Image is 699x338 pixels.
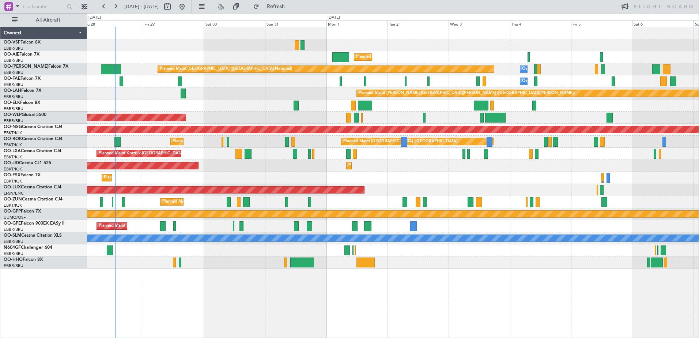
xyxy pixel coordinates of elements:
[261,4,291,9] span: Refresh
[359,88,575,99] div: Planned Maint [PERSON_NAME]-[GEOGRAPHIC_DATA][PERSON_NAME] ([GEOGRAPHIC_DATA][PERSON_NAME])
[99,221,231,232] div: Planned Maint [GEOGRAPHIC_DATA] ([GEOGRAPHIC_DATA] National)
[4,113,46,117] a: OO-WLPGlobal 5500
[4,64,68,69] a: OO-[PERSON_NAME]Falcon 7X
[4,227,23,232] a: EBBR/BRU
[22,1,64,12] input: Trip Number
[4,263,23,268] a: EBBR/BRU
[160,64,292,75] div: Planned Maint [GEOGRAPHIC_DATA] ([GEOGRAPHIC_DATA] National)
[4,137,22,141] span: OO-ROK
[4,245,21,250] span: N604GF
[4,197,22,202] span: OO-ZUN
[4,209,41,214] a: OO-GPPFalcon 7X
[250,1,294,12] button: Refresh
[356,52,471,63] div: Planned Maint [GEOGRAPHIC_DATA] ([GEOGRAPHIC_DATA])
[4,215,26,220] a: UUMO/OSF
[4,191,24,196] a: LFSN/ENC
[4,70,23,75] a: EBBR/BRU
[162,196,248,207] div: Planned Maint Kortrijk-[GEOGRAPHIC_DATA]
[124,3,159,10] span: [DATE] - [DATE]
[4,58,23,63] a: EBBR/BRU
[4,76,41,81] a: OO-FAEFalcon 7X
[4,221,21,226] span: OO-GPE
[4,89,21,93] span: OO-LAH
[173,136,258,147] div: Planned Maint Kortrijk-[GEOGRAPHIC_DATA]
[4,40,20,45] span: OO-VSF
[82,20,143,27] div: Thu 28
[8,14,79,26] button: All Aircraft
[143,20,204,27] div: Fri 29
[522,76,572,87] div: Owner Melsbroek Air Base
[4,173,20,177] span: OO-FSX
[343,136,458,147] div: Planned Maint [GEOGRAPHIC_DATA] ([GEOGRAPHIC_DATA])
[204,20,265,27] div: Sat 30
[4,173,41,177] a: OO-FSXFalcon 7X
[4,161,51,165] a: OO-JIDCessna CJ1 525
[632,20,693,27] div: Sat 6
[104,172,189,183] div: Planned Maint Kortrijk-[GEOGRAPHIC_DATA]
[4,101,40,105] a: OO-ELKFalcon 8X
[4,113,22,117] span: OO-WLP
[4,64,48,69] span: OO-[PERSON_NAME]
[99,148,184,159] div: Planned Maint Kortrijk-[GEOGRAPHIC_DATA]
[4,137,63,141] a: OO-ROKCessna Citation CJ4
[19,18,77,23] span: All Aircraft
[265,20,326,27] div: Sun 31
[4,130,22,136] a: EBKT/KJK
[4,125,22,129] span: OO-NSG
[4,197,63,202] a: OO-ZUNCessna Citation CJ4
[4,221,64,226] a: OO-GPEFalcon 900EX EASy II
[4,40,41,45] a: OO-VSFFalcon 8X
[88,15,101,21] div: [DATE]
[326,20,388,27] div: Mon 1
[328,15,340,21] div: [DATE]
[4,76,20,81] span: OO-FAE
[4,185,61,189] a: OO-LUXCessna Citation CJ4
[4,233,62,238] a: OO-SLMCessna Citation XLS
[388,20,449,27] div: Tue 2
[4,258,23,262] span: OO-HHO
[4,106,23,112] a: EBBR/BRU
[4,209,21,214] span: OO-GPP
[4,239,23,244] a: EBBR/BRU
[4,154,22,160] a: EBKT/KJK
[4,149,61,153] a: OO-LXACessna Citation CJ4
[4,52,19,57] span: OO-AIE
[4,161,19,165] span: OO-JID
[4,203,22,208] a: EBKT/KJK
[522,64,572,75] div: Owner Melsbroek Air Base
[510,20,571,27] div: Thu 4
[4,166,22,172] a: EBKT/KJK
[4,245,52,250] a: N604GFChallenger 604
[4,101,20,105] span: OO-ELK
[4,233,21,238] span: OO-SLM
[4,149,21,153] span: OO-LXA
[4,94,23,99] a: EBBR/BRU
[4,251,23,256] a: EBBR/BRU
[4,52,39,57] a: OO-AIEFalcon 7X
[4,82,23,87] a: EBBR/BRU
[4,46,23,51] a: EBBR/BRU
[4,89,41,93] a: OO-LAHFalcon 7X
[571,20,632,27] div: Fri 5
[4,142,22,148] a: EBKT/KJK
[4,125,63,129] a: OO-NSGCessna Citation CJ4
[4,258,43,262] a: OO-HHOFalcon 8X
[4,185,21,189] span: OO-LUX
[348,160,434,171] div: Planned Maint Kortrijk-[GEOGRAPHIC_DATA]
[4,118,23,124] a: EBBR/BRU
[449,20,510,27] div: Wed 3
[4,179,22,184] a: EBKT/KJK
